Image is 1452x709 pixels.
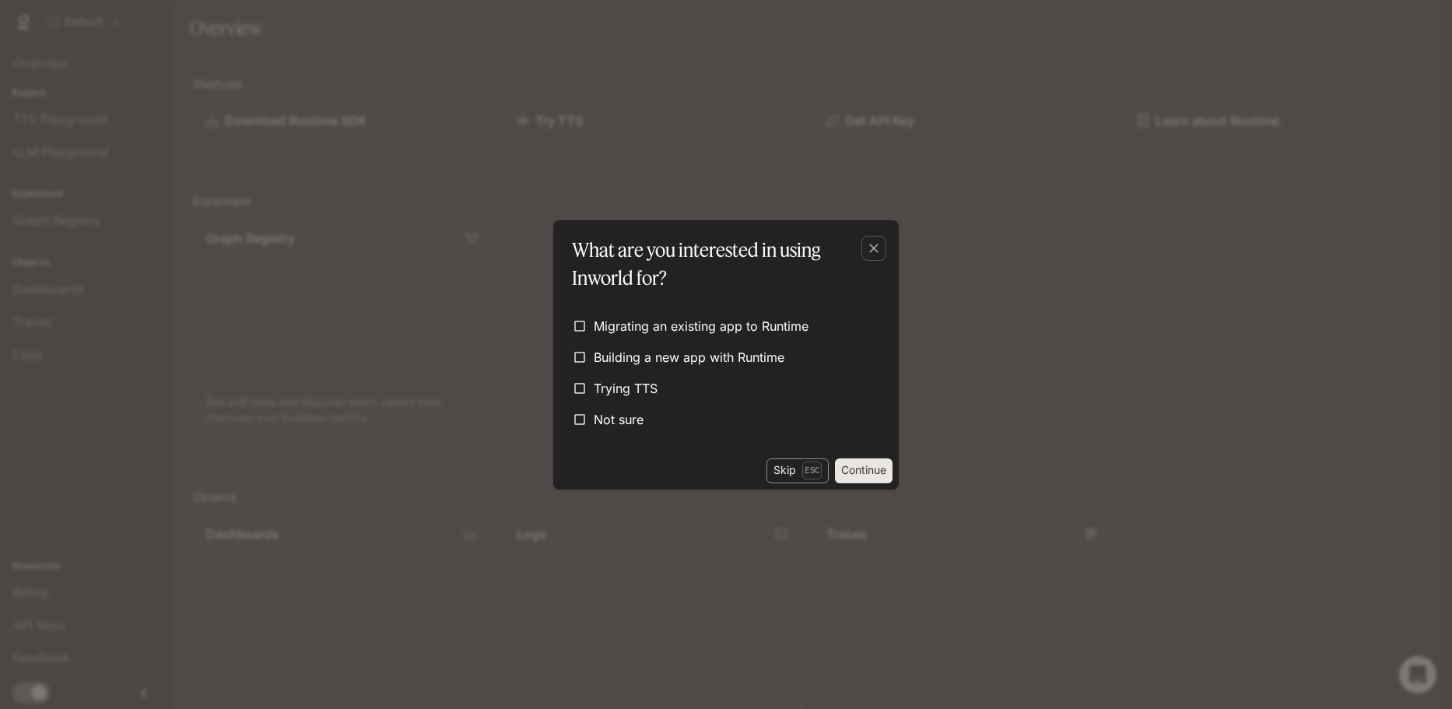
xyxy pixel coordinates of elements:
button: Continue [835,458,893,483]
button: SkipEsc [766,458,829,483]
p: What are you interested in using Inworld for? [572,236,874,292]
span: Building a new app with Runtime [594,348,784,367]
span: Not sure [594,410,644,429]
p: Esc [802,462,822,479]
span: Trying TTS [594,379,658,398]
span: Migrating an existing app to Runtime [594,317,808,335]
